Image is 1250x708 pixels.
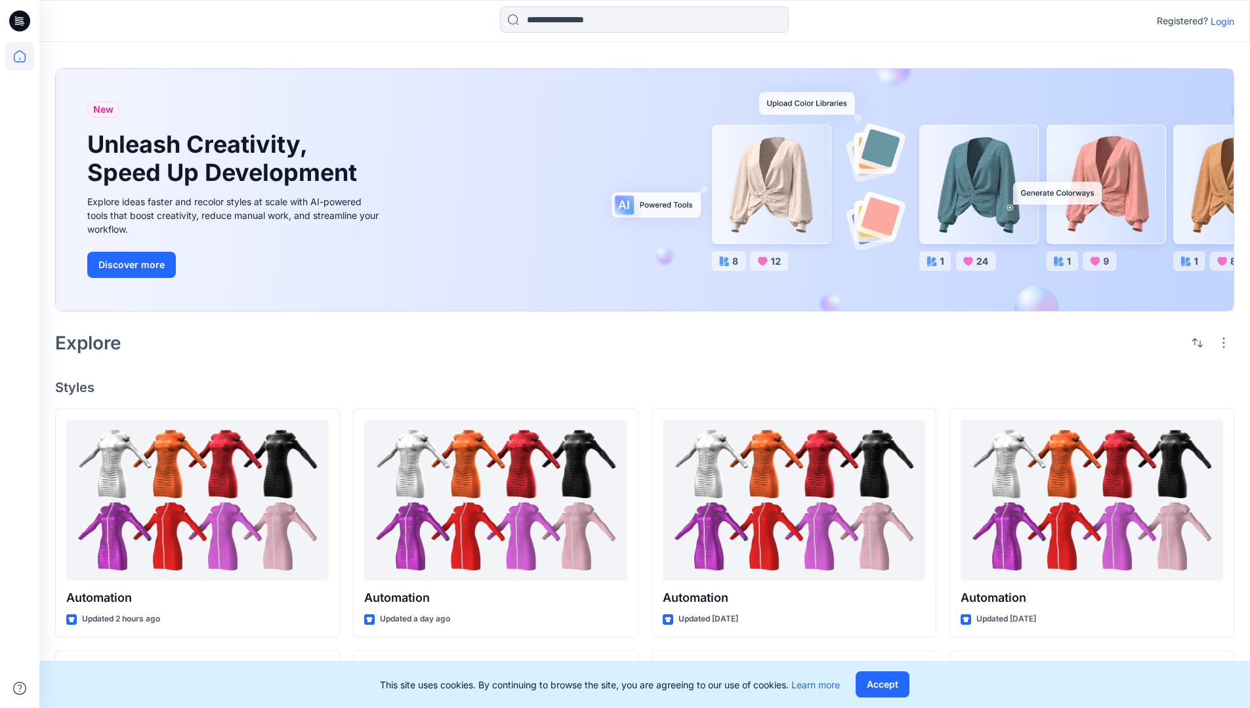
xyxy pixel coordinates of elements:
[961,589,1223,607] p: Automation
[663,589,925,607] p: Automation
[66,420,329,581] a: Automation
[961,420,1223,581] a: Automation
[87,130,363,187] h1: Unleash Creativity, Speed Up Development
[678,612,738,626] p: Updated [DATE]
[66,589,329,607] p: Automation
[380,612,450,626] p: Updated a day ago
[976,612,1036,626] p: Updated [DATE]
[87,252,176,278] button: Discover more
[380,678,840,692] p: This site uses cookies. By continuing to browse the site, you are agreeing to our use of cookies.
[82,612,160,626] p: Updated 2 hours ago
[93,102,114,117] span: New
[791,679,840,690] a: Learn more
[1157,13,1208,29] p: Registered?
[856,671,909,698] button: Accept
[87,252,383,278] a: Discover more
[55,380,1234,395] h4: Styles
[55,332,121,353] h2: Explore
[364,420,627,581] a: Automation
[1211,14,1234,28] p: Login
[663,420,925,581] a: Automation
[364,589,627,607] p: Automation
[87,195,383,236] div: Explore ideas faster and recolor styles at scale with AI-powered tools that boost creativity, red...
